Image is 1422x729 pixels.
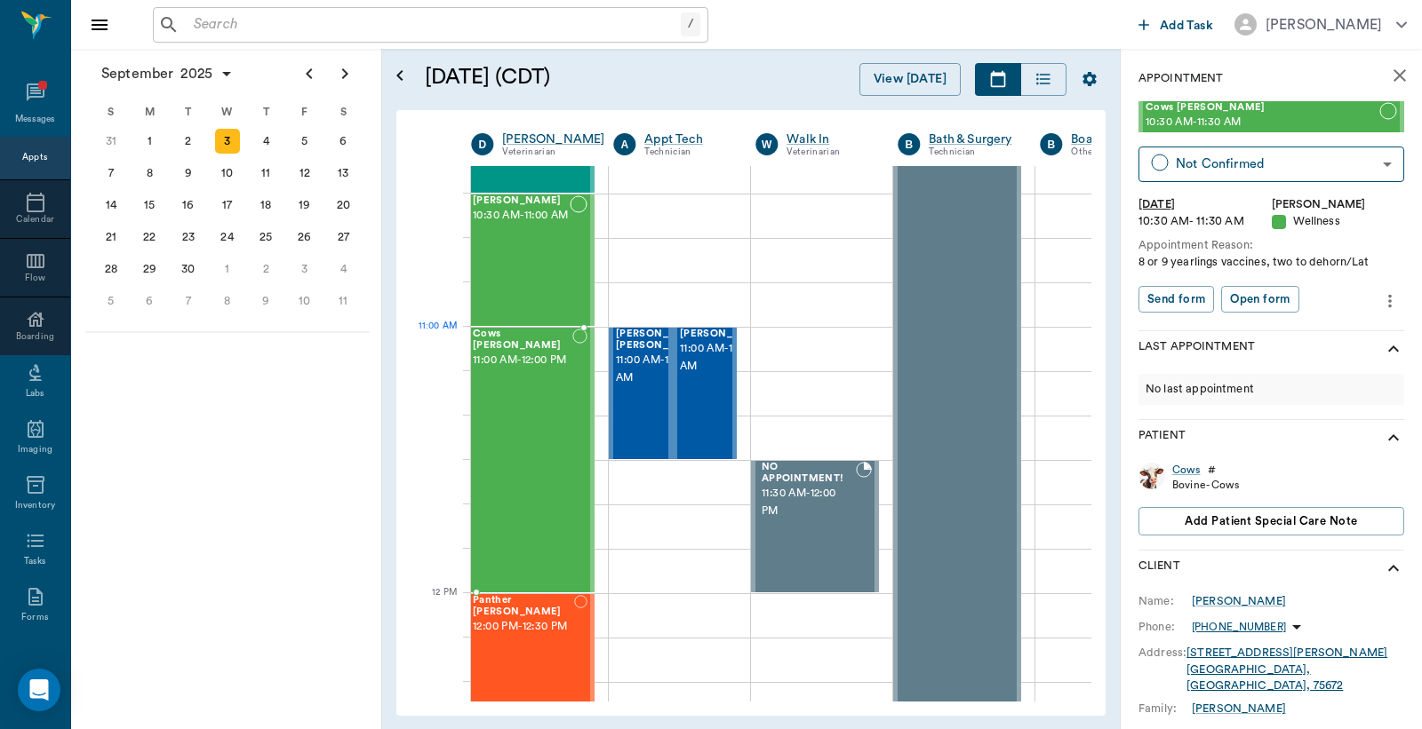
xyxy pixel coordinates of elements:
[15,113,56,126] div: Messages
[292,289,317,313] div: Friday, October 10, 2025
[253,257,278,281] div: Thursday, October 2, 2025
[1138,507,1404,535] button: Add patient Special Care Note
[1138,463,1165,489] img: Profile Image
[1138,338,1255,360] p: Last Appointment
[1131,8,1220,41] button: Add Task
[137,225,162,250] div: Monday, September 22, 2025
[292,129,317,154] div: Friday, September 5, 2025
[176,225,201,250] div: Tuesday, September 23, 2025
[292,257,317,281] div: Friday, October 3, 2025
[1138,254,1404,271] div: 8 or 9 yearlings vaccines, two to dehorn/Lat
[1220,8,1421,41] button: [PERSON_NAME]
[137,129,162,154] div: Monday, September 1, 2025
[331,161,355,186] div: Saturday, September 13, 2025
[1208,463,1216,478] div: #
[1382,58,1418,93] button: close
[187,12,681,37] input: Search
[292,56,327,91] button: Previous page
[1138,213,1272,230] div: 10:30 AM - 11:30 AM
[21,611,48,624] div: Forms
[1138,701,1192,717] div: Family:
[253,193,278,218] div: Thursday, September 18, 2025
[24,555,46,568] div: Tasks
[292,161,317,186] div: Friday, September 12, 2025
[1376,286,1404,316] button: more
[292,225,317,250] div: Friday, September 26, 2025
[137,161,162,186] div: Monday, September 8, 2025
[389,42,411,110] button: Open calendar
[215,129,240,154] div: Wednesday, September 3, 2025
[331,193,355,218] div: Saturday, September 20, 2025
[1172,478,1240,493] div: Bovine - Cows
[1383,558,1404,579] svg: show more
[1138,593,1192,609] div: Name:
[1138,619,1192,635] div: Phone:
[176,257,201,281] div: Tuesday, September 30, 2025
[331,225,355,250] div: Saturday, September 27, 2025
[285,99,324,125] div: F
[1146,102,1379,114] span: Cows [PERSON_NAME]
[1272,196,1405,213] div: [PERSON_NAME]
[253,129,278,154] div: Thursday, September 4, 2025
[1185,511,1357,531] span: Add patient Special Care Note
[1186,647,1387,691] a: [STREET_ADDRESS][PERSON_NAME][GEOGRAPHIC_DATA], [GEOGRAPHIC_DATA], 75672
[215,225,240,250] div: Wednesday, September 24, 2025
[137,193,162,218] div: Monday, September 15, 2025
[425,63,698,91] h5: [DATE] (CDT)
[92,99,131,125] div: S
[1192,593,1286,609] a: [PERSON_NAME]
[1383,338,1404,360] svg: show more
[82,7,117,43] button: Close drawer
[1138,645,1186,661] div: Address:
[176,161,201,186] div: Tuesday, September 9, 2025
[859,63,961,96] button: View [DATE]
[22,151,47,164] div: Appts
[99,257,124,281] div: Sunday, September 28, 2025
[208,99,247,125] div: W
[18,669,60,711] div: Open Intercom Messenger
[1266,14,1382,36] div: [PERSON_NAME]
[99,129,124,154] div: Sunday, August 31, 2025
[1138,70,1223,87] p: Appointment
[18,443,52,456] div: Imaging
[1272,213,1405,230] div: Wellness
[99,193,124,218] div: Sunday, September 14, 2025
[1138,286,1214,313] button: Send form
[176,193,201,218] div: Tuesday, September 16, 2025
[331,129,355,154] div: Saturday, September 6, 2025
[1383,427,1404,448] svg: show more
[99,225,124,250] div: Sunday, September 21, 2025
[1138,237,1404,254] div: Appointment Reason:
[1138,196,1272,213] div: [DATE]
[331,289,355,313] div: Saturday, October 11, 2025
[15,499,55,512] div: Inventory
[215,193,240,218] div: Wednesday, September 17, 2025
[92,56,243,91] button: September2025
[215,257,240,281] div: Wednesday, October 1, 2025
[1146,114,1379,131] span: 10:30 AM - 11:30 AM
[176,289,201,313] div: Tuesday, October 7, 2025
[99,289,124,313] div: Sunday, October 5, 2025
[215,161,240,186] div: Wednesday, September 10, 2025
[1138,558,1180,579] p: Client
[1192,701,1286,717] a: [PERSON_NAME]
[137,289,162,313] div: Monday, October 6, 2025
[1176,154,1376,174] div: Not Confirmed
[137,257,162,281] div: Monday, September 29, 2025
[1221,286,1298,313] button: Open form
[253,225,278,250] div: Thursday, September 25, 2025
[131,99,170,125] div: M
[1192,620,1286,635] p: [PHONE_NUMBER]
[327,56,363,91] button: Next page
[1172,463,1201,478] a: Cows
[215,289,240,313] div: Wednesday, October 8, 2025
[176,129,201,154] div: Tuesday, September 2, 2025
[177,61,216,86] span: 2025
[324,99,363,125] div: S
[292,193,317,218] div: Friday, September 19, 2025
[681,12,700,36] div: /
[1138,427,1186,448] p: Patient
